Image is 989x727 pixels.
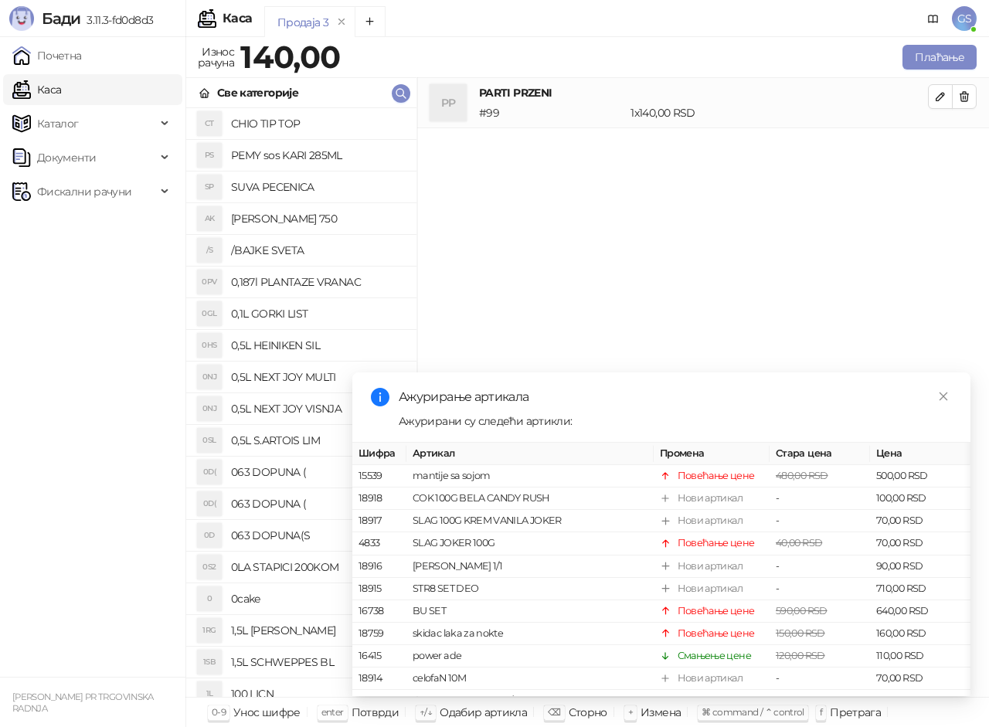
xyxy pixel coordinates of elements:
[12,74,61,105] a: Каса
[770,510,870,532] td: -
[352,487,406,510] td: 18918
[197,650,222,674] div: 1SB
[197,143,222,168] div: PS
[352,600,406,623] td: 16738
[197,460,222,484] div: 0D(
[628,706,633,718] span: +
[776,537,822,549] span: 40,00 RSD
[406,600,654,623] td: BU SET
[678,513,743,528] div: Нови артикал
[406,465,654,487] td: mantije sa sojom
[776,605,828,617] span: 590,00 RSD
[197,206,222,231] div: AK
[80,13,153,27] span: 3.11.3-fd0d8d3
[231,396,404,421] h4: 0,5L NEXT JOY VISNJA
[870,600,970,623] td: 640,00 RSD
[870,555,970,577] td: 90,00 RSD
[352,555,406,577] td: 18916
[197,618,222,643] div: 1RG
[406,555,654,577] td: [PERSON_NAME] 1/1
[231,301,404,326] h4: 0,1L GORKI LIST
[406,510,654,532] td: SLAG 100G KREM VANILA JOKER
[678,693,743,708] div: Нови артикал
[870,443,970,465] th: Цена
[231,206,404,231] h4: [PERSON_NAME] 750
[702,706,804,718] span: ⌘ command / ⌃ control
[197,586,222,611] div: 0
[870,623,970,645] td: 160,00 RSD
[331,15,352,29] button: remove
[678,535,755,551] div: Повећање цене
[406,623,654,645] td: skidac laka za nokte
[352,510,406,532] td: 18917
[12,691,154,714] small: [PERSON_NAME] PR TRGOVINSKA RADNJA
[197,365,222,389] div: 0NJ
[935,388,952,405] a: Close
[776,627,825,639] span: 150,00 RSD
[770,578,870,600] td: -
[197,301,222,326] div: 0GL
[231,618,404,643] h4: 1,5L [PERSON_NAME]
[479,84,928,101] h4: PARTI PRZENI
[406,578,654,600] td: STR8 SET DEO
[195,42,237,73] div: Износ рачуна
[406,668,654,690] td: celofaN 10M
[406,487,654,510] td: COK 100G BELA CANDY RUSH
[678,671,743,686] div: Нови артикал
[352,443,406,465] th: Шифра
[12,40,82,71] a: Почетна
[548,706,560,718] span: ⌫
[770,443,870,465] th: Стара цена
[352,532,406,555] td: 4833
[197,555,222,579] div: 0S2
[352,668,406,690] td: 18914
[352,465,406,487] td: 15539
[231,175,404,199] h4: SUVA PECENICA
[233,702,301,722] div: Унос шифре
[371,388,389,406] span: info-circle
[197,333,222,358] div: 0HS
[231,586,404,611] h4: 0cake
[902,45,977,70] button: Плаћање
[678,468,755,484] div: Повећање цене
[37,142,96,173] span: Документи
[231,681,404,706] h4: 100 LICN
[406,690,654,712] td: [MEDICAL_DATA] 230/1
[197,681,222,706] div: 1L
[654,443,770,465] th: Промена
[197,238,222,263] div: /S
[212,706,226,718] span: 0-9
[569,702,607,722] div: Сторно
[352,578,406,600] td: 18915
[678,558,743,573] div: Нови артикал
[770,690,870,712] td: -
[352,702,399,722] div: Потврди
[352,690,406,712] td: 18912
[197,523,222,548] div: 0D
[37,108,79,139] span: Каталог
[476,104,627,121] div: # 99
[231,270,404,294] h4: 0,187l PLANTAZE VRANAC
[406,443,654,465] th: Артикал
[240,38,340,76] strong: 140,00
[197,491,222,516] div: 0D(
[42,9,80,28] span: Бади
[870,510,970,532] td: 70,00 RSD
[627,104,931,121] div: 1 x 140,00 RSD
[355,6,386,37] button: Add tab
[231,333,404,358] h4: 0,5L HEINIKEN SIL
[870,645,970,668] td: 110,00 RSD
[678,581,743,596] div: Нови артикал
[830,702,881,722] div: Претрага
[37,176,131,207] span: Фискални рачуни
[231,523,404,548] h4: 063 DOPUNA(S
[197,270,222,294] div: 0PV
[277,14,328,31] div: Продаја 3
[921,6,946,31] a: Документација
[776,650,825,661] span: 120,00 RSD
[399,388,952,406] div: Ажурирање артикала
[231,555,404,579] h4: 0LA STAPICI 200KOM
[231,238,404,263] h4: /BAJKE SVETA
[820,706,822,718] span: f
[870,487,970,510] td: 100,00 RSD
